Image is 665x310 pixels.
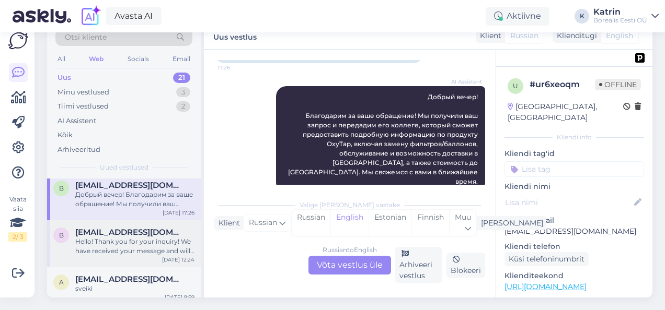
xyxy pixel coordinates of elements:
div: K [575,9,589,23]
span: Russian [249,217,277,229]
span: b [59,231,64,239]
span: blue.ao93731@gmail.com [75,228,184,237]
div: Vaata siia [8,195,27,242]
a: [URL][DOMAIN_NAME] [505,282,587,291]
div: Russian to English [323,245,377,255]
span: AI Assistent [443,78,482,86]
div: Blokeeri [446,253,485,278]
div: Klient [476,30,501,41]
div: Arhiveeri vestlus [395,247,442,283]
div: Borealis Eesti OÜ [593,16,647,25]
div: Hello! Thank you for your inquiry! We have received your message and will get back to you as soon... [75,237,194,256]
div: Võta vestlus üle [308,256,391,275]
div: All [55,52,67,66]
div: Klient [214,218,240,229]
div: Web [87,52,106,66]
div: [DATE] 9:59 [165,293,194,301]
span: Otsi kliente [65,32,107,43]
div: Aktiivne [486,7,549,26]
div: Russian [292,210,330,236]
img: pd [635,53,645,63]
img: explore-ai [79,5,101,27]
div: Tiimi vestlused [58,101,109,112]
div: Katrin [593,8,647,16]
div: 21 [173,73,190,83]
div: [PERSON_NAME] [477,218,543,229]
div: AI Assistent [58,116,96,126]
p: Kliendi nimi [505,181,644,192]
div: Küsi telefoninumbrit [505,252,589,266]
span: b [59,184,64,192]
div: Minu vestlused [58,87,109,98]
p: Kliendi email [505,215,644,226]
span: u [513,82,518,90]
div: sveiki [75,284,194,293]
div: English [330,210,369,236]
div: [GEOGRAPHIC_DATA], [GEOGRAPHIC_DATA] [508,101,623,123]
a: KatrinBorealis Eesti OÜ [593,8,659,25]
div: Добрый вечер! Благодарим за ваше обращение! Мы получили ваш запрос и передадим его коллеге, котор... [75,190,194,209]
label: Uus vestlus [213,29,257,43]
div: Email [170,52,192,66]
div: Kõik [58,130,73,140]
p: Kliendi tag'id [505,148,644,159]
div: [DATE] 17:26 [163,209,194,217]
span: Russian [510,30,538,41]
p: Kliendi telefon [505,241,644,252]
input: Lisa tag [505,161,644,177]
span: Muu [455,212,471,222]
a: Avasta AI [106,7,162,25]
div: Klienditugi [553,30,597,41]
span: English [606,30,633,41]
span: Uued vestlused [100,163,148,172]
span: Offline [595,79,641,90]
div: 2 [176,101,190,112]
div: Estonian [369,210,411,236]
div: 3 [176,87,190,98]
img: Askly Logo [8,31,28,51]
div: Arhiveeritud [58,145,100,155]
span: baibolov_agibay@mail.ru [75,181,184,190]
span: agris@borealislatvija.lv [75,275,184,284]
div: Uus [58,73,71,83]
input: Lisa nimi [505,197,632,208]
p: Klienditeekond [505,270,644,281]
p: Vaata edasi ... [505,295,644,305]
span: 17:26 [217,64,257,71]
div: # ur6xeoqm [530,78,595,91]
div: 2 / 3 [8,232,27,242]
div: [DATE] 12:24 [162,256,194,264]
div: Valige [PERSON_NAME] vastake [214,200,485,210]
span: a [59,278,64,286]
div: Finnish [411,210,449,236]
div: Kliendi info [505,133,644,142]
div: Socials [125,52,151,66]
p: [EMAIL_ADDRESS][DOMAIN_NAME] [505,226,644,237]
